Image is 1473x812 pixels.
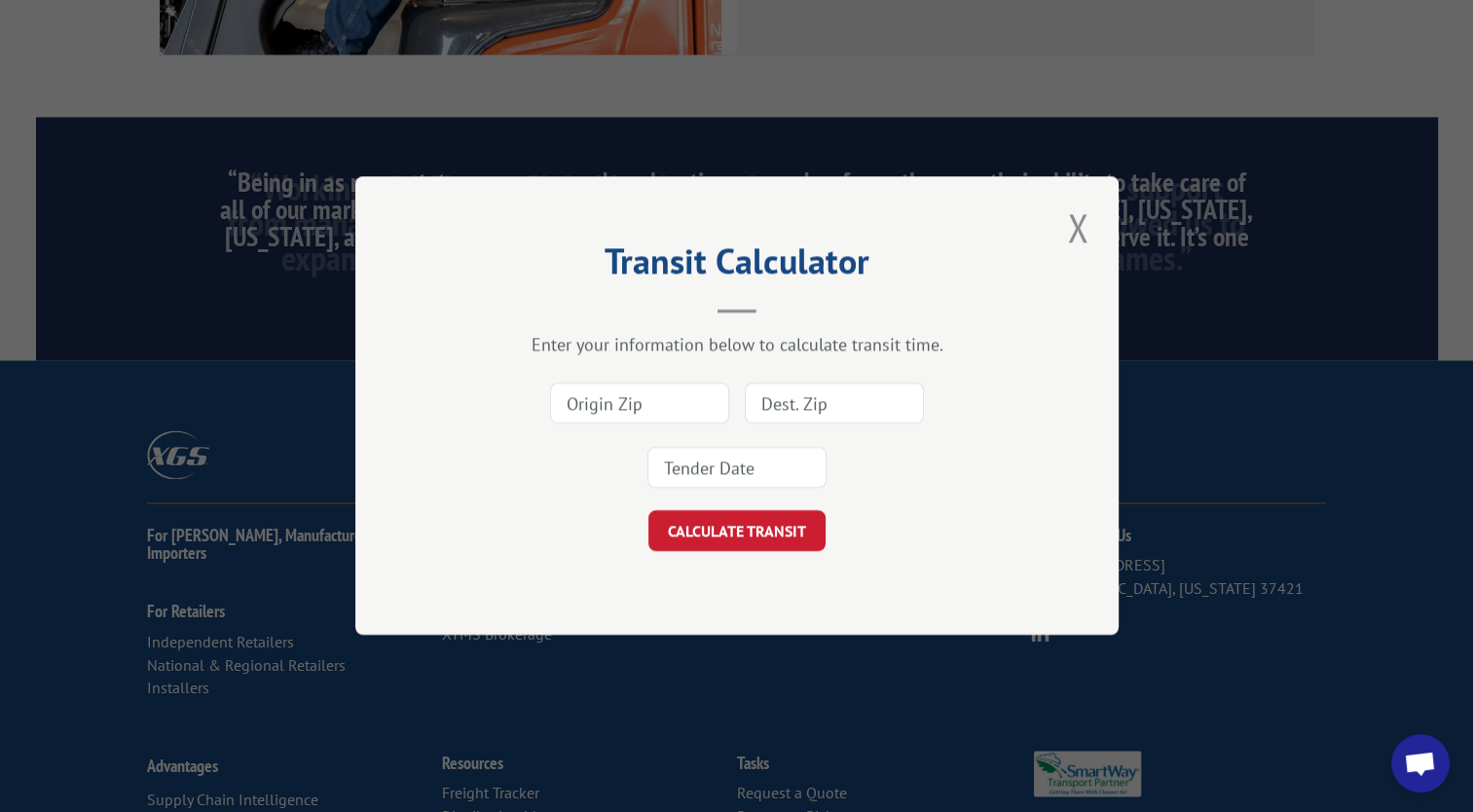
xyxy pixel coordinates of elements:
[1061,201,1094,254] button: Close modal
[550,384,729,424] input: Origin Zip
[453,247,1021,284] h2: Transit Calculator
[647,448,827,489] input: Tender Date
[745,384,924,424] input: Dest. Zip
[453,334,1021,356] div: Enter your information below to calculate transit time.
[1391,734,1450,793] a: Open chat
[648,511,826,552] button: CALCULATE TRANSIT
